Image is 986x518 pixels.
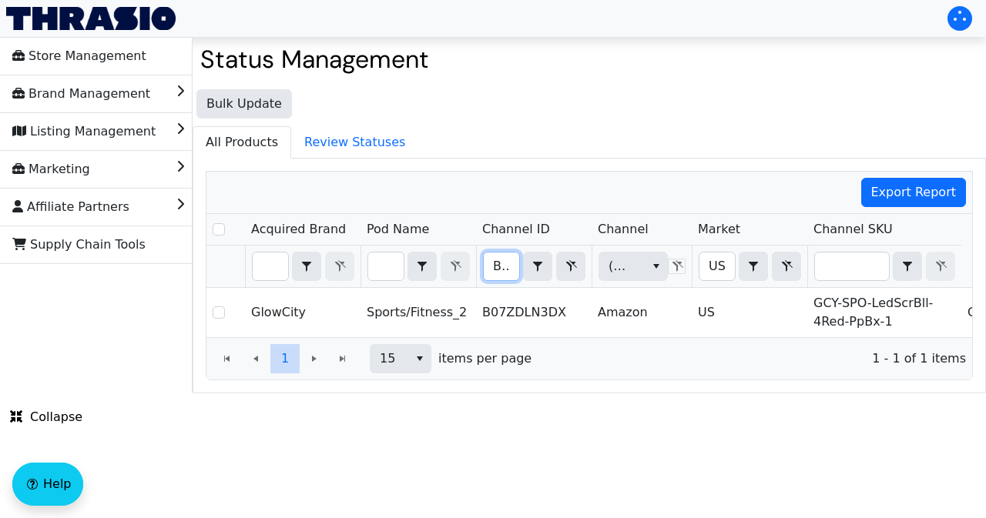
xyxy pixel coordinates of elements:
[408,345,431,373] button: select
[43,475,71,493] span: Help
[10,408,82,426] span: Collapse
[361,288,476,337] td: Sports/Fitness_2
[245,246,361,288] th: Filter
[281,349,289,368] span: 1
[645,252,667,280] button: select
[815,252,889,280] input: Filter
[253,252,288,280] input: Filter
[523,252,552,281] span: Choose Operator
[368,252,404,280] input: Filter
[592,246,692,288] th: Filter
[292,127,418,158] span: Review Statuses
[196,89,292,119] button: Bulk Update
[609,257,632,276] span: (All)
[739,252,767,280] button: select
[772,252,801,281] button: Clear
[556,252,585,281] button: Clear
[807,288,961,337] td: GCY-SPO-LedScrBll-4Red-PpBx-1
[861,178,967,207] button: Export Report
[482,220,550,239] span: Channel ID
[380,349,399,368] span: 15
[894,252,921,280] button: select
[592,288,692,337] td: Amazon
[193,127,290,158] span: All Products
[813,220,893,239] span: Channel SKU
[293,252,320,280] button: select
[12,195,129,219] span: Affiliate Partners
[12,157,90,182] span: Marketing
[807,246,961,288] th: Filter
[367,220,429,239] span: Pod Name
[292,252,321,281] span: Choose Operator
[407,252,437,281] span: Choose Operator
[893,252,922,281] span: Choose Operator
[699,252,735,280] input: Filter
[476,246,592,288] th: Filter
[598,220,649,239] span: Channel
[12,463,83,506] button: Help floatingactionbutton
[408,252,436,280] button: select
[12,44,146,69] span: Store Management
[871,183,957,202] span: Export Report
[6,7,176,30] img: Thrasio Logo
[692,288,807,337] td: US
[698,220,740,239] span: Market
[544,349,966,368] span: 1 - 1 of 1 items
[12,119,156,144] span: Listing Management
[524,252,552,280] button: select
[270,344,300,373] button: Page 1
[251,220,346,239] span: Acquired Brand
[361,246,476,288] th: Filter
[438,349,532,368] span: items per page
[12,232,146,257] span: Supply Chain Tools
[200,45,978,74] h2: Status Management
[206,95,282,113] span: Bulk Update
[476,288,592,337] td: B07ZDLN3DX
[12,82,150,106] span: Brand Management
[370,344,431,373] span: Page size
[206,337,972,379] div: Page 1 of 1
[213,223,225,236] input: Select Row
[213,306,225,319] input: Select Row
[739,252,768,281] span: Choose Operator
[245,288,361,337] td: GlowCity
[484,252,519,280] input: Filter
[692,246,807,288] th: Filter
